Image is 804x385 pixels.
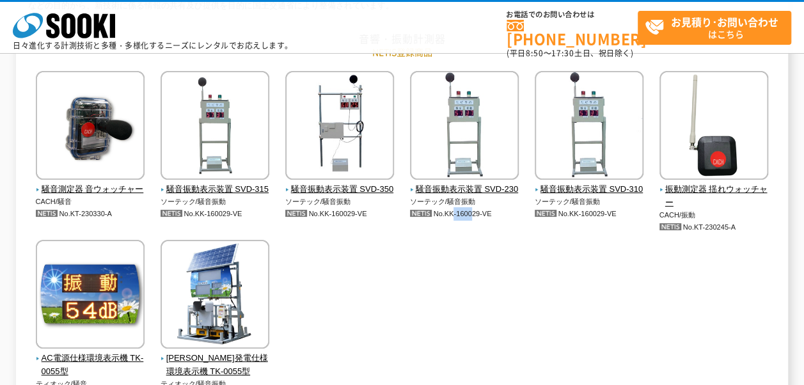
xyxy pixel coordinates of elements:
[285,183,395,196] span: 騒音振動表示装置 SVD-350
[507,47,633,59] span: (平日 ～ 土日、祝日除く)
[36,207,145,221] p: No.KT-230330-A
[36,196,145,207] p: CACH/騒音
[638,11,791,45] a: お見積り･お問い合わせはこちら
[161,196,270,207] p: ソーテック/騒音振動
[535,196,644,207] p: ソーテック/騒音振動
[659,171,769,210] a: 振動測定器 揺れウォッチャー
[535,183,644,196] span: 騒音振動表示装置 SVD-310
[36,171,145,197] a: 騒音測定器 音ウォッチャー
[36,240,145,352] img: AC電源仕様環境表示機 TK-0055型
[535,71,643,183] img: 騒音振動表示装置 SVD-310
[161,183,270,196] span: 騒音振動表示装置 SVD-315
[645,12,791,43] span: はこちら
[36,71,145,183] img: 騒音測定器 音ウォッチャー
[659,221,769,234] p: No.KT-230245-A
[161,240,269,352] img: 太陽光発電仕様環境表示機 TK-0055型
[36,340,145,379] a: AC電源仕様環境表示機 TK-0055型
[551,47,574,59] span: 17:30
[535,171,644,197] a: 騒音振動表示装置 SVD-310
[161,352,270,379] span: [PERSON_NAME]発電仕様環境表示機 TK-0055型
[410,171,519,197] a: 騒音振動表示装置 SVD-230
[161,340,270,379] a: [PERSON_NAME]発電仕様環境表示機 TK-0055型
[410,196,519,207] p: ソーテック/騒音振動
[161,171,270,197] a: 騒音振動表示装置 SVD-315
[36,183,145,196] span: 騒音測定器 音ウォッチャー
[507,11,638,19] span: お電話でのお問い合わせは
[285,196,395,207] p: ソーテック/騒音振動
[410,183,519,196] span: 騒音振動表示装置 SVD-230
[36,352,145,379] span: AC電源仕様環境表示機 TK-0055型
[285,207,395,221] p: No.KK-160029-VE
[161,207,270,221] p: No.KK-160029-VE
[13,42,293,49] p: 日々進化する計測技術と多種・多様化するニーズにレンタルでお応えします。
[410,207,519,221] p: No.KK-160029-VE
[161,71,269,183] img: 騒音振動表示装置 SVD-315
[659,71,768,183] img: 振動測定器 揺れウォッチャー
[535,207,644,221] p: No.KK-160029-VE
[285,171,395,197] a: 騒音振動表示装置 SVD-350
[526,47,544,59] span: 8:50
[671,14,778,29] strong: お見積り･お問い合わせ
[507,20,638,46] a: [PHONE_NUMBER]
[285,71,394,183] img: 騒音振動表示装置 SVD-350
[659,183,769,210] span: 振動測定器 揺れウォッチャー
[410,71,519,183] img: 騒音振動表示装置 SVD-230
[659,210,769,221] p: CACH/振動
